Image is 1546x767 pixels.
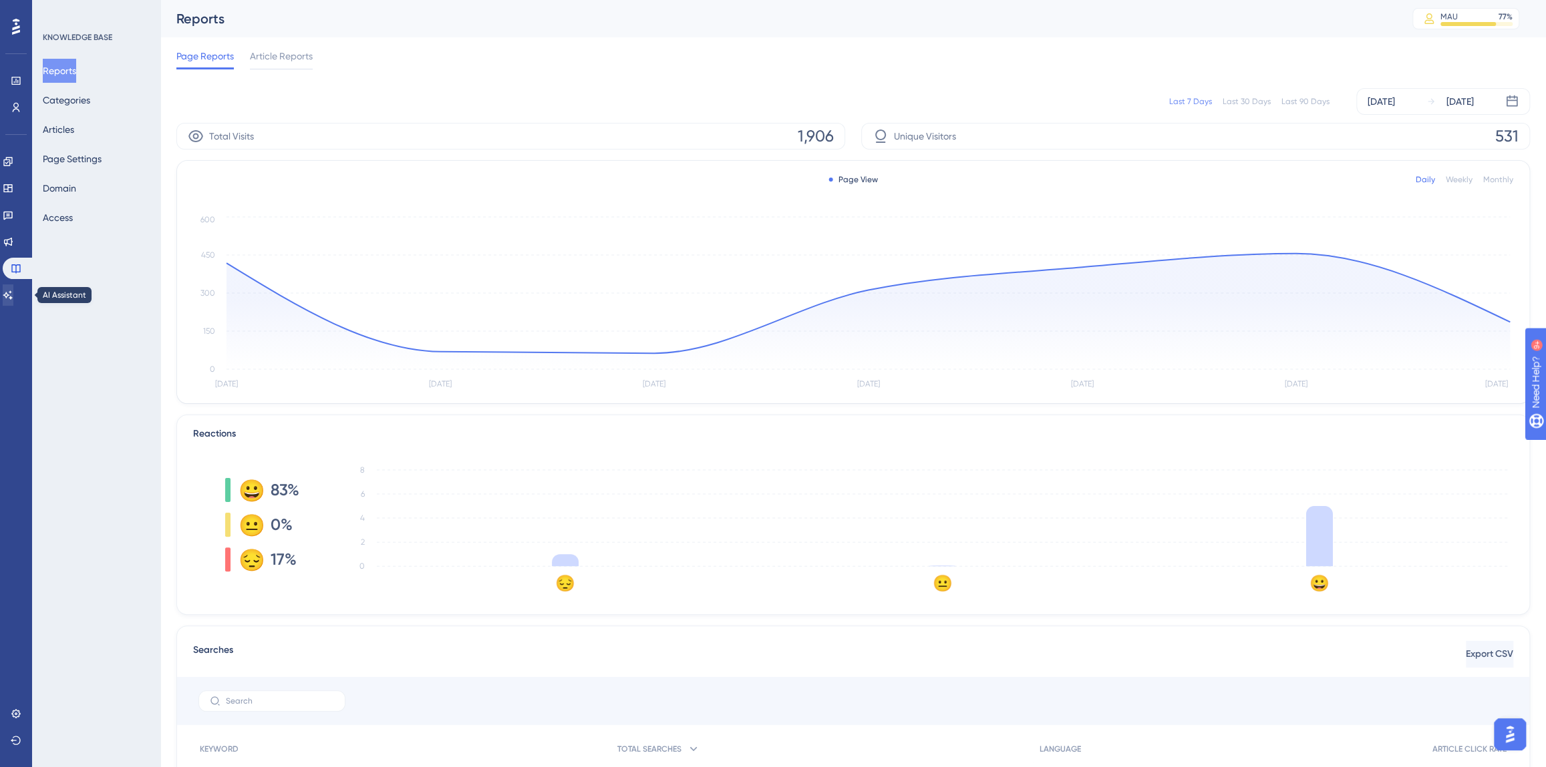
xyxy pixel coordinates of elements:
tspan: 4 [360,513,365,523]
tspan: [DATE] [1485,379,1508,389]
button: Access [43,206,73,230]
div: Weekly [1446,174,1473,185]
span: 17% [271,549,297,570]
input: Search [226,696,334,706]
button: Page Settings [43,147,102,171]
iframe: UserGuiding AI Assistant Launcher [1490,714,1530,754]
div: Page View [829,174,878,185]
div: 😀 [239,479,260,501]
div: Last 30 Days [1223,96,1271,107]
div: Monthly [1483,174,1513,185]
span: Total Visits [209,128,254,144]
span: 1,906 [798,125,834,147]
tspan: [DATE] [1285,379,1307,389]
span: Export CSV [1466,646,1513,662]
span: Unique Visitors [894,128,956,144]
tspan: 6 [361,489,365,499]
span: LANGUAGE [1040,744,1081,754]
tspan: 150 [203,326,215,336]
span: TOTAL SEARCHES [617,744,681,754]
tspan: [DATE] [1071,379,1094,389]
span: Page Reports [176,48,234,64]
button: Categories [43,88,90,112]
span: ARTICLE CLICK RATE [1432,744,1507,754]
tspan: 2 [361,537,365,547]
div: 😐 [239,514,260,535]
tspan: 8 [360,465,365,475]
tspan: [DATE] [429,379,452,389]
button: Domain [43,176,76,200]
div: Last 7 Days [1169,96,1212,107]
div: Reactions [193,426,1513,442]
tspan: 450 [201,250,215,260]
div: [DATE] [1446,93,1474,109]
tspan: 600 [200,215,215,224]
text: 😀 [1309,573,1330,593]
button: Articles [43,117,74,142]
div: KNOWLEDGE BASE [43,32,112,43]
tspan: 300 [200,288,215,298]
div: 77 % [1499,11,1513,22]
span: 83% [271,479,299,501]
tspan: 0 [359,561,365,571]
tspan: [DATE] [215,379,238,389]
div: 9+ [91,7,99,17]
text: 😔 [555,573,575,593]
button: Export CSV [1466,641,1513,668]
span: Need Help? [31,3,84,19]
div: 😔 [239,549,260,570]
div: MAU [1440,11,1458,22]
button: Reports [43,59,76,83]
tspan: 0 [210,364,215,374]
div: Last 90 Days [1281,96,1330,107]
div: [DATE] [1368,93,1395,109]
span: KEYWORD [200,744,239,754]
span: Article Reports [250,48,313,64]
span: 531 [1495,125,1519,147]
tspan: [DATE] [857,379,880,389]
tspan: [DATE] [643,379,665,389]
div: Daily [1416,174,1435,185]
text: 😐 [933,573,953,593]
div: Reports [176,9,1379,28]
span: 0% [271,514,293,535]
span: Searches [193,642,233,666]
